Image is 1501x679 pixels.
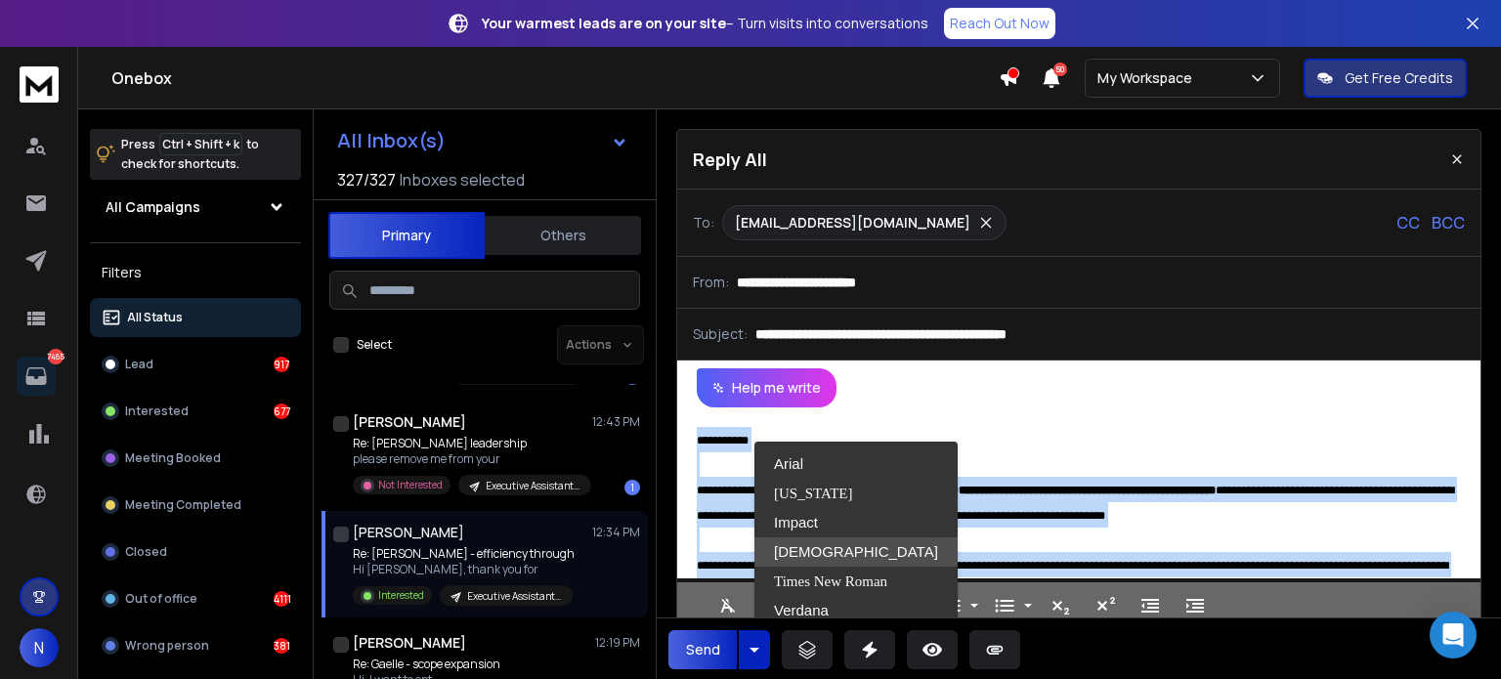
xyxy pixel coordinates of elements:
p: Hi [PERSON_NAME], thank you for [353,562,575,577]
p: Wrong person [125,638,209,654]
button: N [20,628,59,667]
button: Increase Indent (Ctrl+]) [1177,586,1214,625]
div: 4111 [274,591,289,607]
p: Re: [PERSON_NAME] - efficiency through [353,546,575,562]
p: 12:43 PM [592,414,640,430]
p: Executive Assistant 6.0 - Keynotive [486,479,579,493]
button: Lead917 [90,345,301,384]
p: [EMAIL_ADDRESS][DOMAIN_NAME] [735,213,970,233]
p: Meeting Completed [125,497,241,513]
button: Decrease Indent (Ctrl+[) [1132,586,1169,625]
p: – Turn visits into conversations [482,14,928,33]
button: Closed [90,532,301,572]
button: Help me write [697,368,836,407]
div: 381 [274,638,289,654]
label: Select [357,337,392,353]
div: Open Intercom Messenger [1430,612,1477,658]
h1: [PERSON_NAME] [353,633,466,653]
button: All Campaigns [90,188,301,227]
p: Out of office [125,591,197,607]
p: Not Interested [378,478,443,492]
a: Georgia [754,479,958,508]
p: 12:19 PM [595,635,640,651]
span: Ctrl + Shift + k [159,133,242,155]
p: please remove me from your [353,451,587,467]
a: Times New Roman [754,567,958,596]
button: Interested677 [90,392,301,431]
button: All Status [90,298,301,337]
p: All Status [127,310,183,325]
a: Reach Out Now [944,8,1055,39]
p: Re: [PERSON_NAME] leadership [353,436,587,451]
p: 7465 [48,349,64,364]
strong: Your warmest leads are on your site [482,14,726,32]
button: Unordered List [986,586,1023,625]
p: Press to check for shortcuts. [121,135,259,174]
p: 12:34 PM [592,525,640,540]
button: Subscript [1042,586,1079,625]
p: CC [1396,211,1420,234]
button: Meeting Completed [90,486,301,525]
p: Lead [125,357,153,372]
p: Subject: [693,324,748,344]
div: 917 [274,357,289,372]
a: 7465 [17,357,56,396]
h1: [PERSON_NAME] [353,523,464,542]
button: Send [668,630,737,669]
div: 677 [274,403,289,419]
p: To: [693,213,714,233]
button: Superscript [1087,586,1124,625]
h1: All Campaigns [106,197,200,217]
p: Reach Out Now [950,14,1050,33]
button: Clear Formatting [709,586,747,625]
p: My Workspace [1097,68,1200,88]
p: Re: Gaelle - scope expansion [353,657,587,672]
button: Wrong person381 [90,626,301,665]
h1: Onebox [111,66,999,90]
p: BCC [1432,211,1465,234]
a: Arial [754,449,958,479]
p: Get Free Credits [1345,68,1453,88]
p: From: [693,273,729,292]
button: All Inbox(s) [322,121,644,160]
a: Tahoma [754,537,958,567]
p: Interested [378,588,424,603]
p: Meeting Booked [125,450,221,466]
h1: All Inbox(s) [337,131,446,150]
button: Ordered List [966,586,982,625]
p: Reply All [693,146,767,173]
button: Get Free Credits [1304,59,1467,98]
p: Executive Assistant 6.0 - Keynotive [467,589,561,604]
p: Interested [125,403,189,419]
div: 1 [624,480,640,495]
h3: Inboxes selected [400,168,525,191]
span: 50 [1053,63,1067,76]
button: Unordered List [1020,586,1036,625]
h1: [PERSON_NAME] [353,412,466,432]
h3: Filters [90,259,301,286]
a: Impact [754,508,958,537]
button: Primary [328,212,485,259]
button: Out of office4111 [90,579,301,618]
p: Closed [125,544,167,560]
button: Others [485,214,641,257]
span: 327 / 327 [337,168,396,191]
button: Meeting Booked [90,439,301,478]
a: Verdana [754,596,958,625]
img: logo [20,66,59,103]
